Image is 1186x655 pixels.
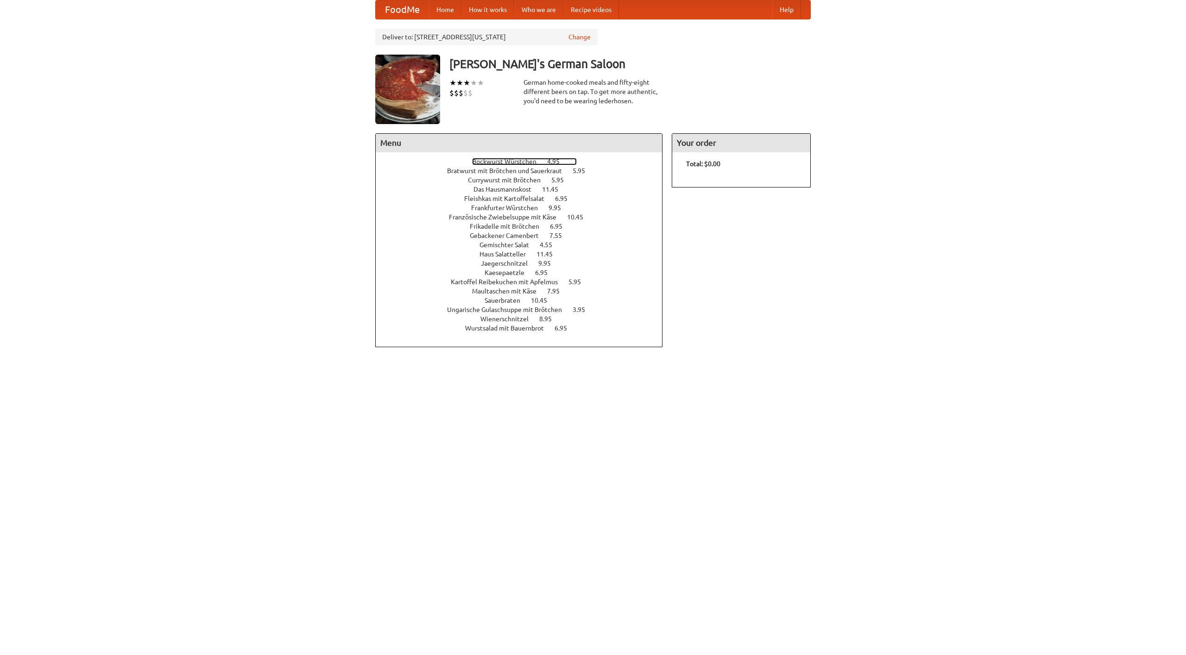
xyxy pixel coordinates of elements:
[480,315,538,323] span: Wienerschnitzel
[451,278,598,286] a: Kartoffel Reibekuchen mit Apfelmus 5.95
[480,315,569,323] a: Wienerschnitzel 8.95
[449,55,811,73] h3: [PERSON_NAME]'s German Saloon
[473,186,541,193] span: Das Hausmannskost
[449,213,566,221] span: Französische Zwiebelsuppe mit Käse
[461,0,514,19] a: How it works
[472,287,546,295] span: Maultaschen mit Käse
[447,306,571,313] span: Ungarische Gulaschsuppe mit Brötchen
[549,232,571,239] span: 7.55
[464,195,554,202] span: Fleishkas mit Kartoffelsalat
[471,204,547,212] span: Frankfurter Würstchen
[470,232,579,239] a: Gebackener Camenbert 7.55
[551,176,573,184] span: 5.95
[463,88,468,98] li: $
[539,315,561,323] span: 8.95
[479,241,569,249] a: Gemischter Salat 4.55
[477,78,484,88] li: ★
[536,250,562,258] span: 11.45
[376,134,662,152] h4: Menu
[772,0,801,19] a: Help
[449,213,600,221] a: Französische Zwiebelsuppe mit Käse 10.45
[449,78,456,88] li: ★
[485,297,564,304] a: Sauerbraten 10.45
[464,195,585,202] a: Fleishkas mit Kartoffelsalat 6.95
[547,287,569,295] span: 7.95
[456,78,463,88] li: ★
[524,78,662,106] div: German home-cooked meals and fifty-eight different beers on tap. To get more authentic, you'd nee...
[470,78,477,88] li: ★
[514,0,563,19] a: Who we are
[375,29,598,45] div: Deliver to: [STREET_ADDRESS][US_STATE]
[540,241,561,249] span: 4.55
[472,158,577,165] a: Bockwurst Würstchen 4.95
[471,204,578,212] a: Frankfurter Würstchen 9.95
[375,55,440,124] img: angular.jpg
[549,204,570,212] span: 9.95
[447,306,602,313] a: Ungarische Gulaschsuppe mit Brötchen 3.95
[463,78,470,88] li: ★
[672,134,810,152] h4: Your order
[481,260,537,267] span: Jaegerschnitzel
[550,223,572,230] span: 6.95
[447,167,571,175] span: Bratwurst mit Brötchen und Sauerkraut
[567,213,593,221] span: 10.45
[481,260,568,267] a: Jaegerschnitzel 9.95
[454,88,459,98] li: $
[470,223,549,230] span: Frikadelle mit Brötchen
[472,158,546,165] span: Bockwurst Würstchen
[485,269,534,276] span: Kaesepaetzle
[473,186,575,193] a: Das Hausmannskost 11.45
[479,241,538,249] span: Gemischter Salat
[479,250,570,258] a: Haus Salatteller 11.45
[485,297,530,304] span: Sauerbraten
[479,250,535,258] span: Haus Salatteller
[468,176,581,184] a: Currywurst mit Brötchen 5.95
[573,167,594,175] span: 5.95
[568,32,591,42] a: Change
[531,297,556,304] span: 10.45
[573,306,594,313] span: 3.95
[470,223,580,230] a: Frikadelle mit Brötchen 6.95
[451,278,567,286] span: Kartoffel Reibekuchen mit Apfelmus
[468,176,550,184] span: Currywurst mit Brötchen
[555,324,576,332] span: 6.95
[429,0,461,19] a: Home
[470,232,548,239] span: Gebackener Camenbert
[465,324,584,332] a: Wurstsalad mit Bauernbrot 6.95
[465,324,553,332] span: Wurstsalad mit Bauernbrot
[568,278,590,286] span: 5.95
[686,160,720,168] b: Total: $0.00
[468,88,473,98] li: $
[538,260,560,267] span: 9.95
[555,195,577,202] span: 6.95
[459,88,463,98] li: $
[472,287,577,295] a: Maultaschen mit Käse 7.95
[447,167,602,175] a: Bratwurst mit Brötchen und Sauerkraut 5.95
[449,88,454,98] li: $
[563,0,619,19] a: Recipe videos
[547,158,569,165] span: 4.95
[376,0,429,19] a: FoodMe
[485,269,565,276] a: Kaesepaetzle 6.95
[535,269,557,276] span: 6.95
[542,186,568,193] span: 11.45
